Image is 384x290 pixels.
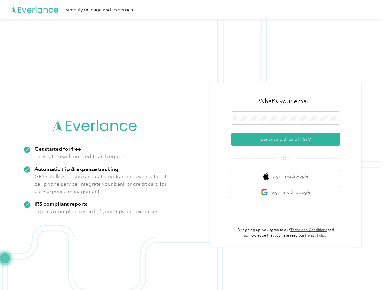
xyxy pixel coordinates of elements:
img: apple logo [263,172,269,180]
span: OR [275,156,296,162]
strong: IRS compliant reports [34,201,87,207]
p: Easy set up with no credit card required [34,153,128,160]
strong: Automatic trip & expense tracking [34,166,118,172]
p: Export a complete record of your trips and expenses. [34,208,160,215]
img: google logo [261,188,268,196]
p: GPS satellites ensure accurate trip tracking even without cell phone service. Integrate your bank... [34,173,167,195]
a: Terms and Conditions [290,228,327,232]
button: google logoSign in with Google [231,186,340,198]
a: Privacy Policy [305,233,327,238]
strong: Get started for free [34,146,81,152]
div: Simplify mileage and expenses [65,6,133,14]
p: By signing up, you agree to our and acknowledge that you have read our . [231,227,340,238]
h3: What's your email? [259,97,313,105]
button: apple logoSign in with Apple [231,170,340,182]
button: Continue with Email / SSO [231,133,340,146]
